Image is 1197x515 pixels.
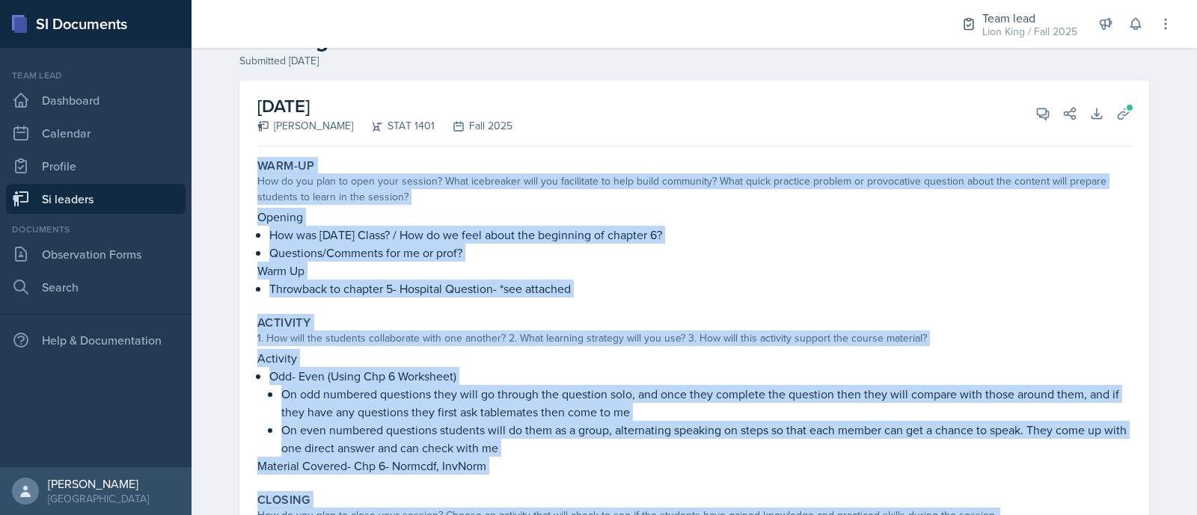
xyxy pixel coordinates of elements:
h2: [DATE] [257,93,512,120]
div: Help & Documentation [6,325,186,355]
div: Submitted [DATE] [239,53,1149,69]
p: Activity [257,349,1131,367]
p: On even numbered questions students will do them as a group, alternating speaking on steps so tha... [281,421,1131,457]
div: 1. How will the students collaborate with one another? 2. What learning strategy will you use? 3.... [257,330,1131,346]
a: Search [6,272,186,302]
p: Material Covered- Chp 6- Normcdf, InvNorm [257,457,1131,475]
div: Documents [6,223,186,236]
div: [GEOGRAPHIC_DATA] [48,491,149,506]
div: [PERSON_NAME] [257,118,353,134]
p: On odd numbered questions they will go through the question solo, and once they complete the ques... [281,385,1131,421]
a: Observation Forms [6,239,186,269]
p: Throwback to chapter 5- Hospital Question- *see attached [269,280,1131,297]
div: STAT 1401 [353,118,435,134]
label: Activity [257,315,310,330]
a: Profile [6,151,186,181]
p: Questions/Comments for me or prof? [269,244,1131,262]
div: [PERSON_NAME] [48,476,149,491]
label: Closing [257,493,310,508]
p: How was [DATE] Class? / How do we feel about the beginning of chapter 6? [269,226,1131,244]
div: Fall 2025 [435,118,512,134]
p: Warm Up [257,262,1131,280]
div: Team lead [982,9,1077,27]
a: Si leaders [6,184,186,214]
a: Dashboard [6,85,186,115]
div: Team lead [6,69,186,82]
a: Calendar [6,118,186,148]
div: How do you plan to open your session? What icebreaker will you facilitate to help build community... [257,173,1131,205]
p: Opening [257,208,1131,226]
p: Odd- Even (Using Chp 6 Worksheet) [269,367,1131,385]
label: Warm-Up [257,158,315,173]
div: Lion King / Fall 2025 [982,24,1077,40]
